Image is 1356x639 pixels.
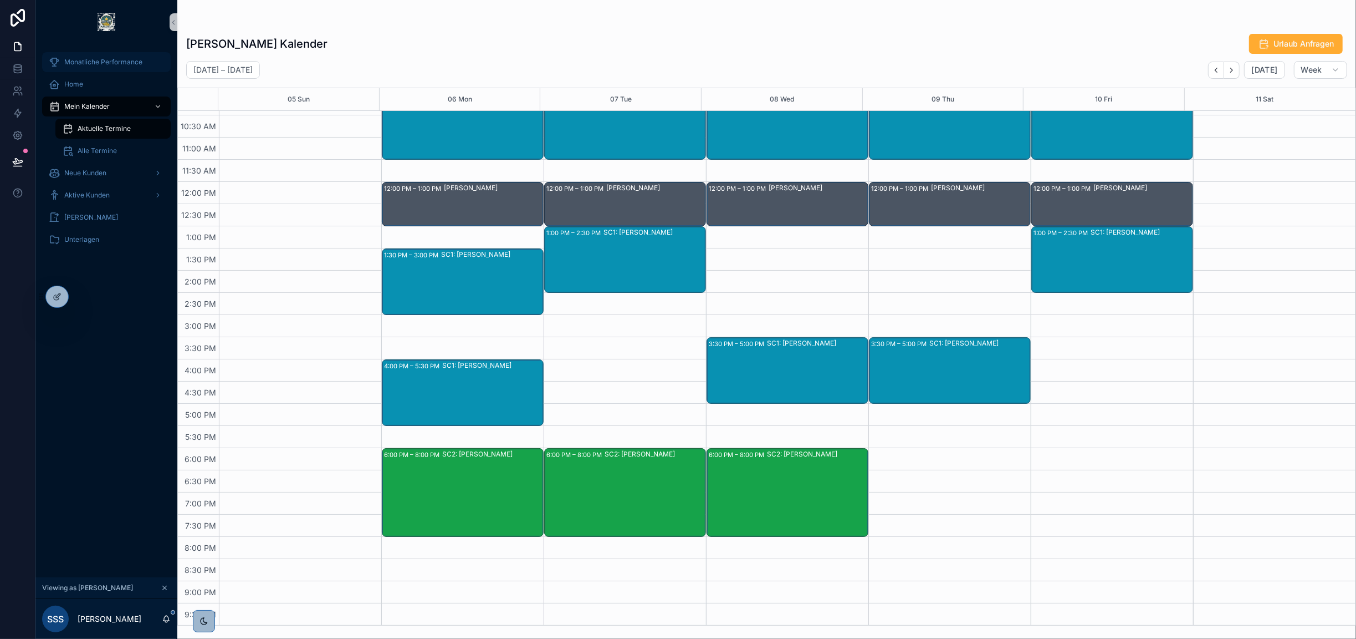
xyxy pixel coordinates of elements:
span: 12:30 PM [178,210,219,220]
button: [DATE] [1244,61,1285,79]
div: 10:00 AM – 11:30 AMSC1: [PERSON_NAME] [869,94,1030,159]
span: 8:30 PM [182,565,219,575]
span: Week [1301,65,1322,75]
div: scrollable content [35,44,177,264]
div: SC1: [PERSON_NAME] [767,339,867,348]
div: 12:00 PM – 1:00 PM [1033,183,1093,194]
span: [DATE] [1251,65,1277,75]
span: 3:30 PM [182,343,219,353]
a: Monatliche Performance [42,52,171,72]
div: 4:00 PM – 5:30 PMSC1: [PERSON_NAME] [382,360,543,425]
span: Viewing as [PERSON_NAME] [42,584,133,592]
span: 9:30 PM [182,610,219,619]
div: 1:30 PM – 3:00 PMSC1: [PERSON_NAME] [382,249,543,315]
div: 3:30 PM – 5:00 PM [709,338,767,349]
span: Monatliche Performance [64,58,142,67]
div: 1:30 PM – 3:00 PM [384,250,441,261]
p: [PERSON_NAME] [78,613,141,625]
span: Unterlagen [64,235,99,244]
button: 08 Wed [770,88,794,110]
span: Alle Termine [78,146,117,155]
div: [PERSON_NAME] [931,184,1030,192]
div: 12:00 PM – 1:00 PM[PERSON_NAME] [545,182,705,226]
span: 1:00 PM [183,232,219,242]
button: 10 Fri [1095,88,1112,110]
div: 1:00 PM – 2:30 PMSC1: [PERSON_NAME] [545,227,705,292]
span: 6:00 PM [182,454,219,464]
div: 12:00 PM – 1:00 PM [871,183,931,194]
div: [PERSON_NAME] [444,184,543,192]
div: 6:00 PM – 8:00 PMSC2: [PERSON_NAME] [545,449,705,536]
span: 9:00 PM [182,587,219,597]
span: [PERSON_NAME] [64,213,118,222]
div: 6:00 PM – 8:00 PMSC2: [PERSON_NAME] [707,449,868,536]
span: 10:30 AM [178,121,219,131]
div: 3:30 PM – 5:00 PM [871,338,929,349]
div: 1:00 PM – 2:30 PMSC1: [PERSON_NAME] [1032,227,1193,292]
h2: [DATE] – [DATE] [193,64,253,75]
div: SC1: [PERSON_NAME] [441,250,543,259]
div: 6:00 PM – 8:00 PM [546,449,605,460]
div: 10:00 AM – 11:30 AMSC1: [PERSON_NAME] [707,94,868,159]
button: Week [1294,61,1347,79]
a: Home [42,74,171,94]
div: 6:00 PM – 8:00 PM [384,449,442,460]
div: SC2: [PERSON_NAME] [605,450,705,459]
span: Urlaub Anfragen [1273,38,1334,49]
span: Aktive Kunden [64,191,110,200]
div: 10:00 AM – 11:30 AMSC1: [PERSON_NAME] [382,94,543,159]
a: Alle Termine [55,141,171,161]
div: 12:00 PM – 1:00 PM [709,183,769,194]
button: 06 Mon [448,88,472,110]
div: [PERSON_NAME] [1093,184,1192,192]
span: 4:00 PM [182,366,219,375]
div: SC1: [PERSON_NAME] [929,339,1030,348]
div: [PERSON_NAME] [769,184,867,192]
a: Aktive Kunden [42,185,171,205]
div: SC1: [PERSON_NAME] [442,361,543,370]
div: 4:00 PM – 5:30 PM [384,361,442,372]
button: 05 Sun [288,88,310,110]
a: Neue Kunden [42,163,171,183]
span: 5:30 PM [182,432,219,442]
span: 4:30 PM [182,388,219,397]
div: 12:00 PM – 1:00 PM[PERSON_NAME] [382,182,543,226]
div: 12:00 PM – 1:00 PM [546,183,606,194]
div: [PERSON_NAME] [606,184,705,192]
a: Aktuelle Termine [55,119,171,139]
button: Next [1224,62,1240,79]
span: 7:00 PM [182,499,219,508]
span: 2:30 PM [182,299,219,308]
div: SC2: [PERSON_NAME] [767,450,867,459]
div: SC1: [PERSON_NAME] [603,228,705,237]
span: Aktuelle Termine [78,124,131,133]
span: 1:30 PM [183,255,219,264]
div: 1:00 PM – 2:30 PM [546,227,603,239]
div: 12:00 PM – 1:00 PM[PERSON_NAME] [869,182,1030,226]
span: SSS [47,612,64,626]
div: 12:00 PM – 1:00 PM[PERSON_NAME] [1032,182,1193,226]
span: 7:30 PM [182,521,219,530]
a: Mein Kalender [42,97,171,116]
div: 6:00 PM – 8:00 PM [709,449,767,460]
div: 3:30 PM – 5:00 PMSC1: [PERSON_NAME] [869,338,1030,403]
span: 5:00 PM [182,410,219,419]
span: 11:00 AM [180,144,219,153]
span: Mein Kalender [64,102,110,111]
span: 8:00 PM [182,543,219,552]
a: [PERSON_NAME] [42,207,171,227]
span: 11:30 AM [180,166,219,175]
button: 07 Tue [610,88,632,110]
button: 09 Thu [932,88,954,110]
button: Urlaub Anfragen [1249,34,1343,54]
div: 1:00 PM – 2:30 PM [1033,227,1091,239]
span: 2:00 PM [182,277,219,286]
button: 11 Sat [1256,88,1273,110]
div: 12:00 PM – 1:00 PM [384,183,444,194]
